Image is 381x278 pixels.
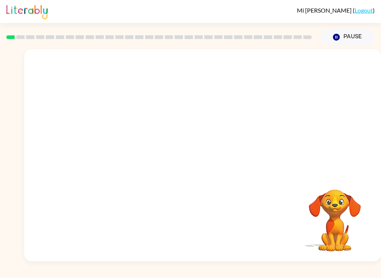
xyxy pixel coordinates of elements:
video: Your browser must support playing .mp4 files to use Literably. Please try using another browser. [298,178,372,252]
button: Pause [321,29,375,46]
div: ( ) [297,7,375,14]
span: Mi [PERSON_NAME] [297,7,353,14]
a: Logout [355,7,373,14]
img: Literably [6,3,48,19]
